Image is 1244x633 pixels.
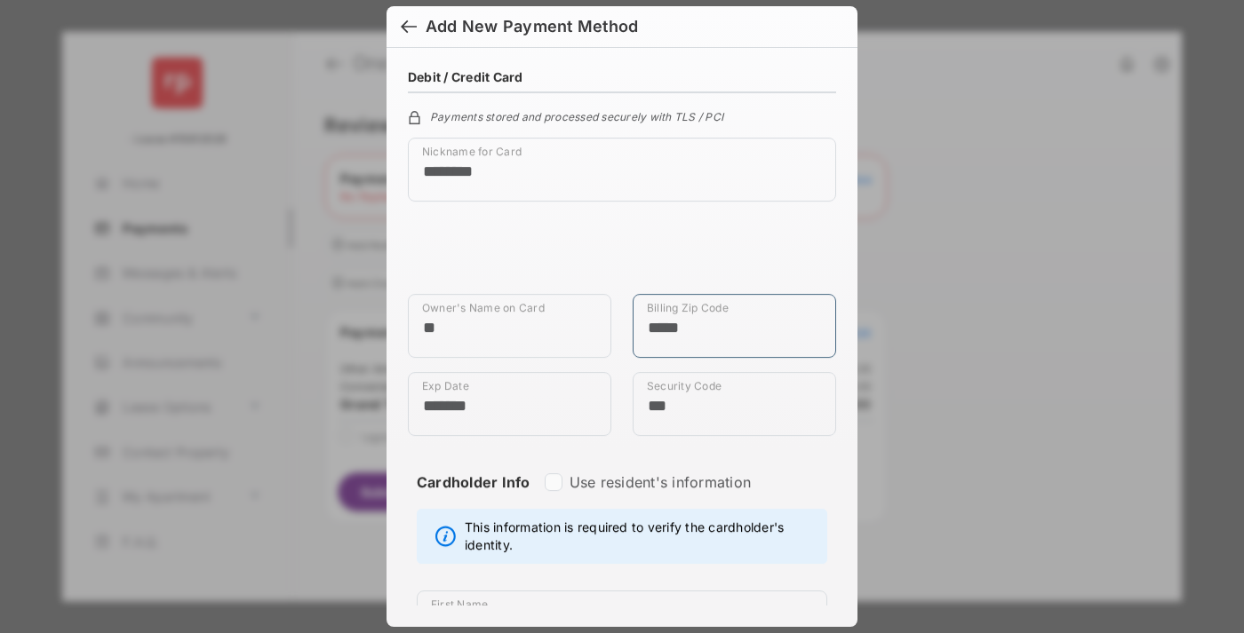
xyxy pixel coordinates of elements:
label: Use resident's information [570,473,751,491]
div: Add New Payment Method [426,17,638,36]
h4: Debit / Credit Card [408,69,523,84]
strong: Cardholder Info [417,473,530,523]
div: Payments stored and processed securely with TLS / PCI [408,107,836,123]
span: This information is required to verify the cardholder's identity. [465,518,817,554]
iframe: Credit card field [408,216,836,294]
